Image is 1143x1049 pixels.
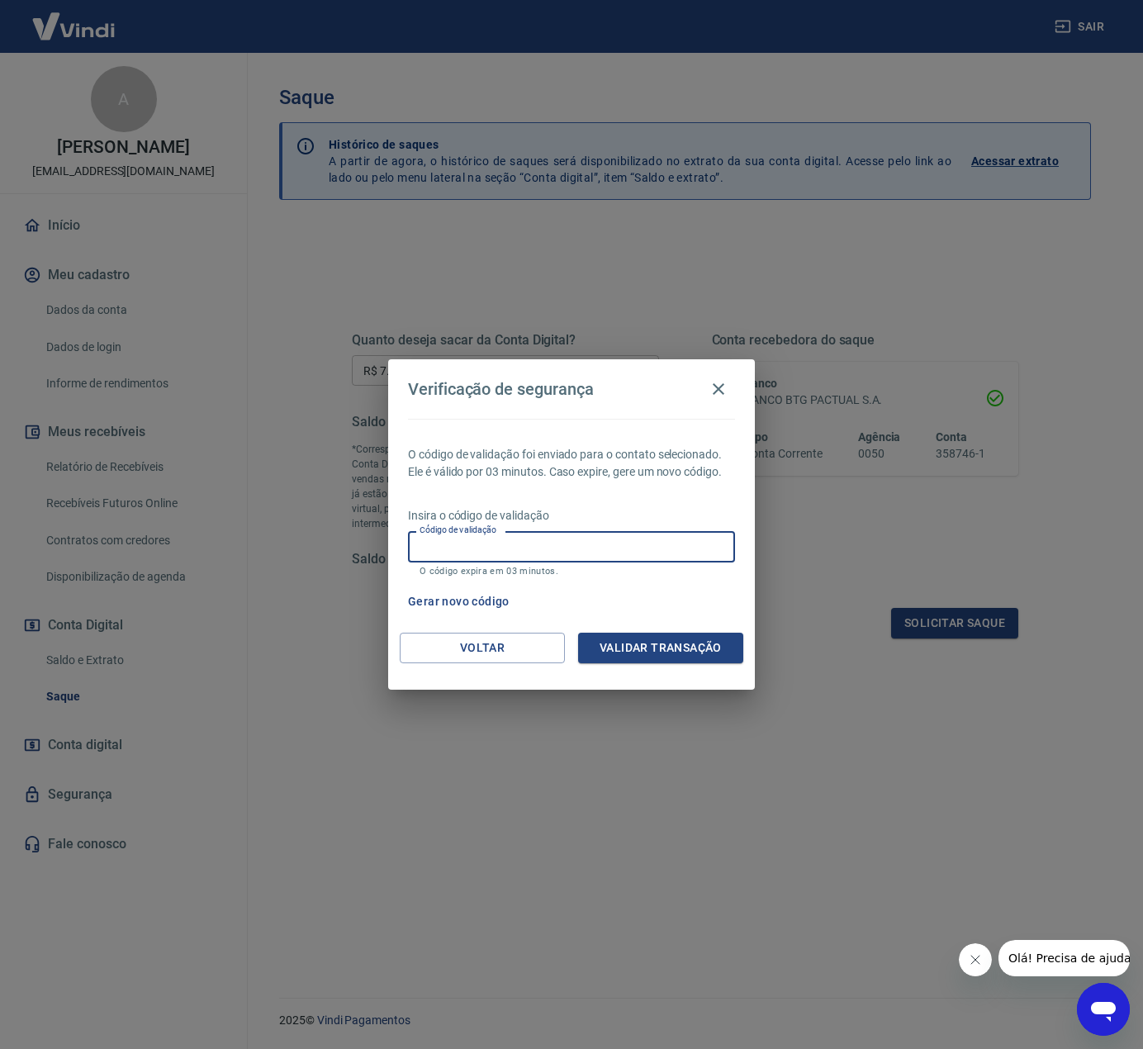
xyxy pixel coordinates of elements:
p: Insira o código de validação [408,507,735,524]
button: Gerar novo código [401,586,516,617]
iframe: Botão para abrir a janela de mensagens [1077,983,1130,1036]
button: Validar transação [578,633,743,663]
iframe: Mensagem da empresa [998,940,1130,976]
iframe: Fechar mensagem [959,943,992,976]
label: Código de validação [420,524,496,536]
button: Voltar [400,633,565,663]
p: O código de validação foi enviado para o contato selecionado. Ele é válido por 03 minutos. Caso e... [408,446,735,481]
span: Olá! Precisa de ajuda? [10,12,139,25]
p: O código expira em 03 minutos. [420,566,723,577]
h4: Verificação de segurança [408,379,594,399]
